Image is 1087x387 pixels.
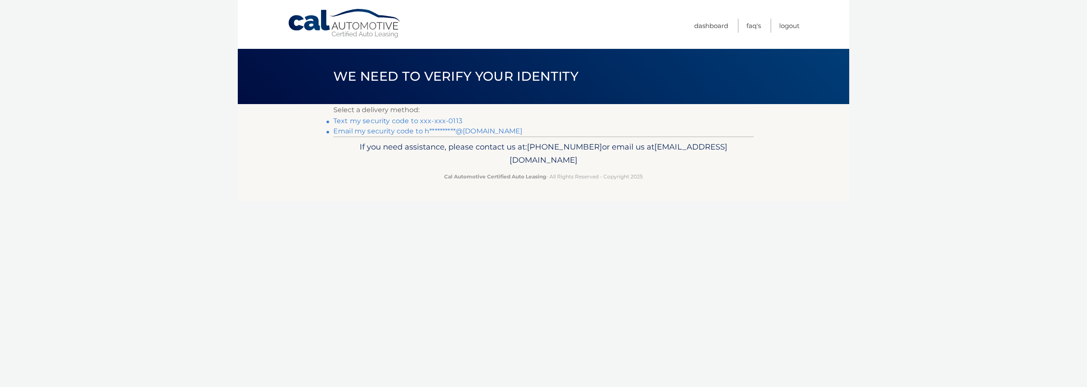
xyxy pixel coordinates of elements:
[527,142,602,152] span: [PHONE_NUMBER]
[333,127,522,135] a: Email my security code to h**********@[DOMAIN_NAME]
[339,172,748,181] p: - All Rights Reserved - Copyright 2025
[746,19,761,33] a: FAQ's
[444,173,546,180] strong: Cal Automotive Certified Auto Leasing
[333,68,578,84] span: We need to verify your identity
[694,19,728,33] a: Dashboard
[287,8,402,39] a: Cal Automotive
[779,19,800,33] a: Logout
[339,140,748,167] p: If you need assistance, please contact us at: or email us at
[333,104,754,116] p: Select a delivery method:
[333,117,462,125] a: Text my security code to xxx-xxx-0113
